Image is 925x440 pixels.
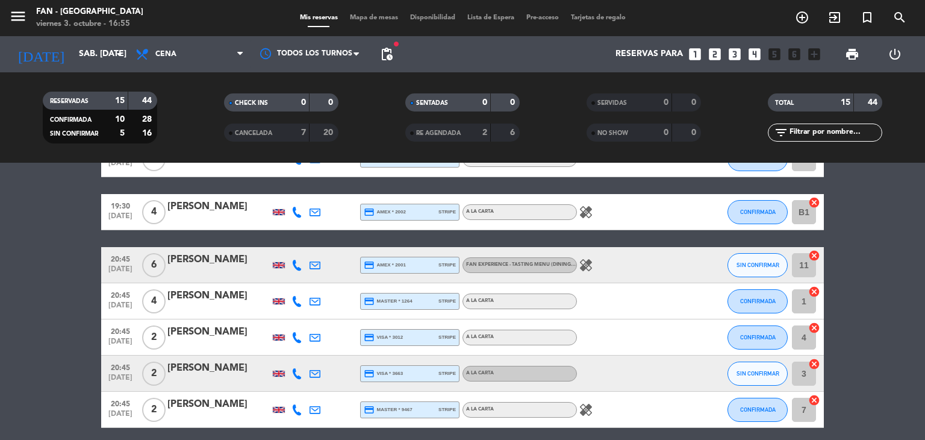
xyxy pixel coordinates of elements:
[142,253,166,277] span: 6
[691,128,699,137] strong: 0
[105,159,135,173] span: [DATE]
[727,325,788,350] button: CONFIRMADA
[364,404,413,415] span: master * 9467
[142,96,154,105] strong: 44
[364,404,375,415] i: credit_card
[36,6,143,18] div: Fan - [GEOGRAPHIC_DATA]
[510,128,517,137] strong: 6
[364,207,406,218] span: amex * 2002
[167,252,270,268] div: [PERSON_NAME]
[105,338,135,351] span: [DATE]
[167,397,270,412] div: [PERSON_NAME]
[36,18,143,30] div: viernes 3. octubre - 16:55
[868,98,880,107] strong: 44
[50,117,92,123] span: CONFIRMADA
[806,46,822,62] i: add_box
[105,265,135,279] span: [DATE]
[767,46,782,62] i: looks_5
[112,47,126,61] i: arrow_drop_down
[167,360,270,376] div: [PERSON_NAME]
[9,7,27,30] button: menu
[328,98,335,107] strong: 0
[740,334,776,341] span: CONFIRMADA
[740,298,776,304] span: CONFIRMADA
[364,260,406,271] span: amex * 2001
[597,100,627,106] span: SERVIDAS
[438,261,456,269] span: stripe
[747,46,762,62] i: looks_4
[808,394,820,406] i: cancel
[235,100,268,106] span: CHECK INS
[115,96,125,105] strong: 15
[404,14,461,21] span: Disponibilidad
[438,208,456,216] span: stripe
[892,10,907,25] i: search
[795,10,809,25] i: add_circle_outline
[142,289,166,313] span: 4
[105,212,135,226] span: [DATE]
[301,128,306,137] strong: 7
[115,115,125,124] strong: 10
[740,406,776,413] span: CONFIRMADA
[50,131,98,137] span: SIN CONFIRMAR
[841,98,850,107] strong: 15
[105,198,135,212] span: 19:30
[775,100,794,106] span: TOTAL
[691,98,699,107] strong: 0
[597,130,628,136] span: NO SHOW
[105,288,135,301] span: 20:45
[808,286,820,298] i: cancel
[727,362,788,386] button: SIN CONFIRMAR
[579,258,593,272] i: healing
[142,200,166,224] span: 4
[664,98,668,107] strong: 0
[466,298,494,303] span: A la carta
[740,209,776,215] span: CONFIRMADA
[466,407,494,412] span: A la carta
[808,196,820,209] i: cancel
[615,49,683,59] span: Reservas para
[235,130,272,136] span: CANCELADA
[364,332,375,343] i: credit_card
[808,358,820,370] i: cancel
[466,209,494,214] span: A la carta
[466,335,494,339] span: A la carta
[438,369,456,377] span: stripe
[808,322,820,334] i: cancel
[344,14,404,21] span: Mapa de mesas
[142,362,166,386] span: 2
[364,260,375,271] i: credit_card
[873,36,916,72] div: LOG OUT
[482,98,487,107] strong: 0
[364,207,375,218] i: credit_card
[860,10,874,25] i: turned_in_not
[845,47,859,61] span: print
[727,200,788,224] button: CONFIRMADA
[727,46,743,62] i: looks_3
[167,199,270,215] div: [PERSON_NAME]
[120,129,125,137] strong: 5
[364,368,403,379] span: visa * 3663
[808,250,820,262] i: cancel
[142,325,166,350] span: 2
[438,333,456,341] span: stripe
[155,50,176,58] span: Cena
[579,403,593,417] i: healing
[105,374,135,388] span: [DATE]
[727,289,788,313] button: CONFIRMADA
[664,128,668,137] strong: 0
[142,115,154,124] strong: 28
[301,98,306,107] strong: 0
[774,125,788,140] i: filter_list
[579,205,593,219] i: healing
[707,46,723,62] i: looks_two
[727,253,788,277] button: SIN CONFIRMAR
[9,7,27,25] i: menu
[323,128,335,137] strong: 20
[461,14,520,21] span: Lista de Espera
[888,47,902,61] i: power_settings_new
[364,296,375,307] i: credit_card
[737,262,779,268] span: SIN CONFIRMAR
[105,301,135,315] span: [DATE]
[379,47,394,61] span: pending_actions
